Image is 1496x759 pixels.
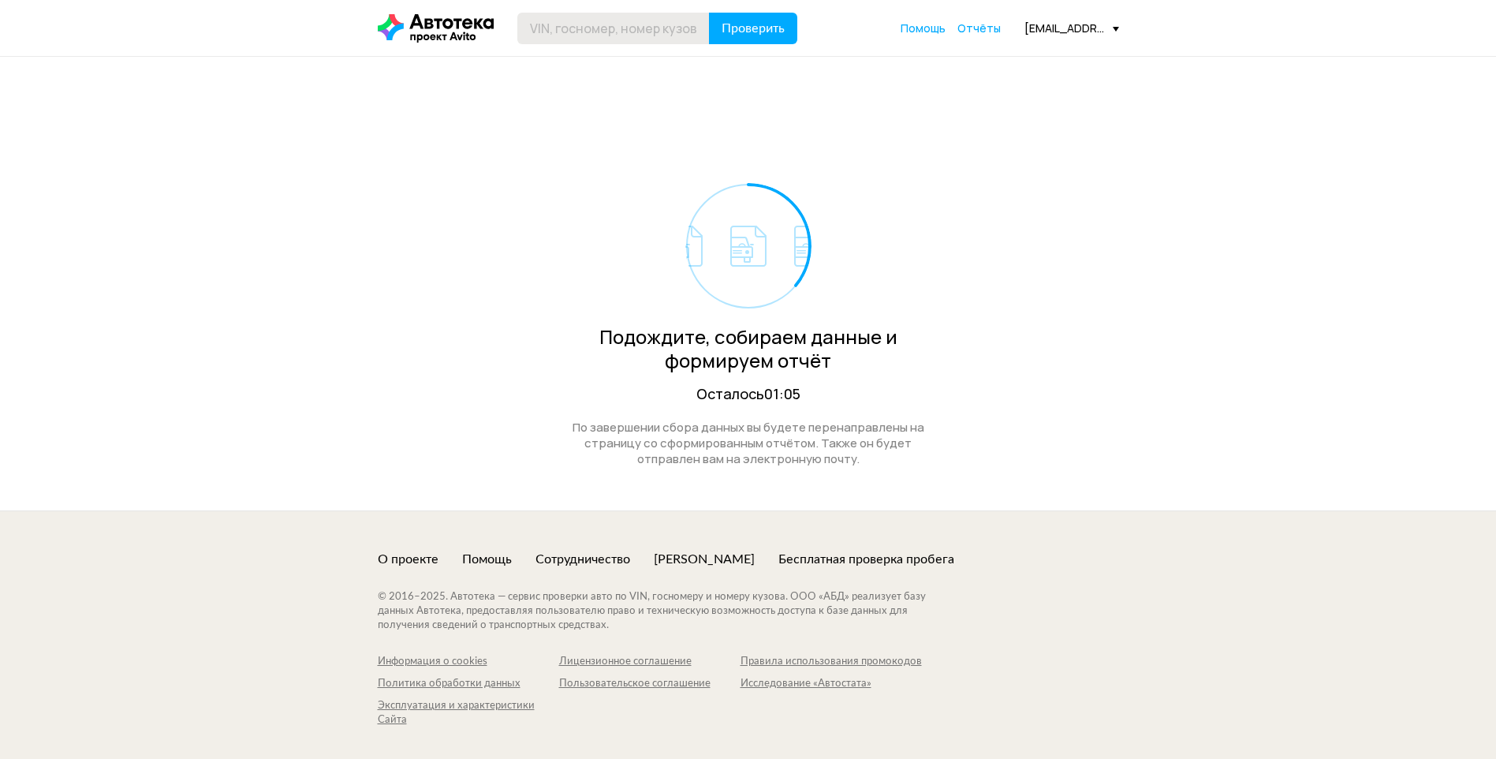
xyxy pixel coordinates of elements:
[535,551,630,568] a: Сотрудничество
[957,21,1001,36] span: Отчёты
[654,551,755,568] a: [PERSON_NAME]
[462,551,512,568] a: Помощь
[722,22,785,35] span: Проверить
[378,551,438,568] a: О проекте
[778,551,954,568] a: Бесплатная проверка пробега
[378,590,957,633] div: © 2016– 2025 . Автотека — сервис проверки авто по VIN, госномеру и номеру кузова. ООО «АБД» реали...
[1024,21,1119,36] div: [EMAIL_ADDRESS][DOMAIN_NAME]
[555,384,942,404] div: Осталось 01:05
[555,325,942,372] div: Подождите, собираем данные и формируем отчёт
[555,420,942,467] div: По завершении сбора данных вы будете перенаправлены на страницу со сформированным отчётом. Также ...
[378,699,559,727] a: Эксплуатация и характеристики Сайта
[378,677,559,691] a: Политика обработки данных
[901,21,946,36] span: Помощь
[559,677,741,691] a: Пользовательское соглашение
[741,677,922,691] a: Исследование «Автостата»
[901,21,946,36] a: Помощь
[378,655,559,669] a: Информация о cookies
[957,21,1001,36] a: Отчёты
[709,13,797,44] button: Проверить
[517,13,710,44] input: VIN, госномер, номер кузова
[741,655,922,669] a: Правила использования промокодов
[559,655,741,669] a: Лицензионное соглашение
